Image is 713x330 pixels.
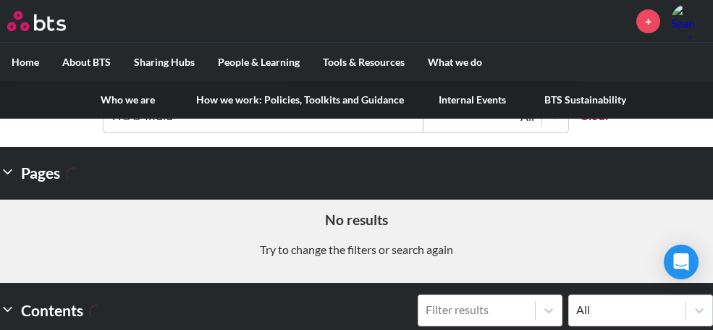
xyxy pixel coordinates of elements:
[576,302,678,318] div: All
[426,302,528,318] div: Filter results
[671,4,706,38] img: Sean Slade
[311,43,416,81] label: Tools & Resources
[671,4,706,38] a: Profile
[7,11,66,31] img: BTS Logo
[664,245,699,279] div: Open Intercom Messenger
[206,43,311,81] label: People & Learning
[11,211,702,230] h5: No results
[51,43,122,81] label: About BTS
[7,11,93,31] a: Go home
[11,242,702,258] p: Try to change the filters or search again
[636,9,660,33] a: +
[416,43,494,81] label: What we do
[122,43,206,81] label: Sharing Hubs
